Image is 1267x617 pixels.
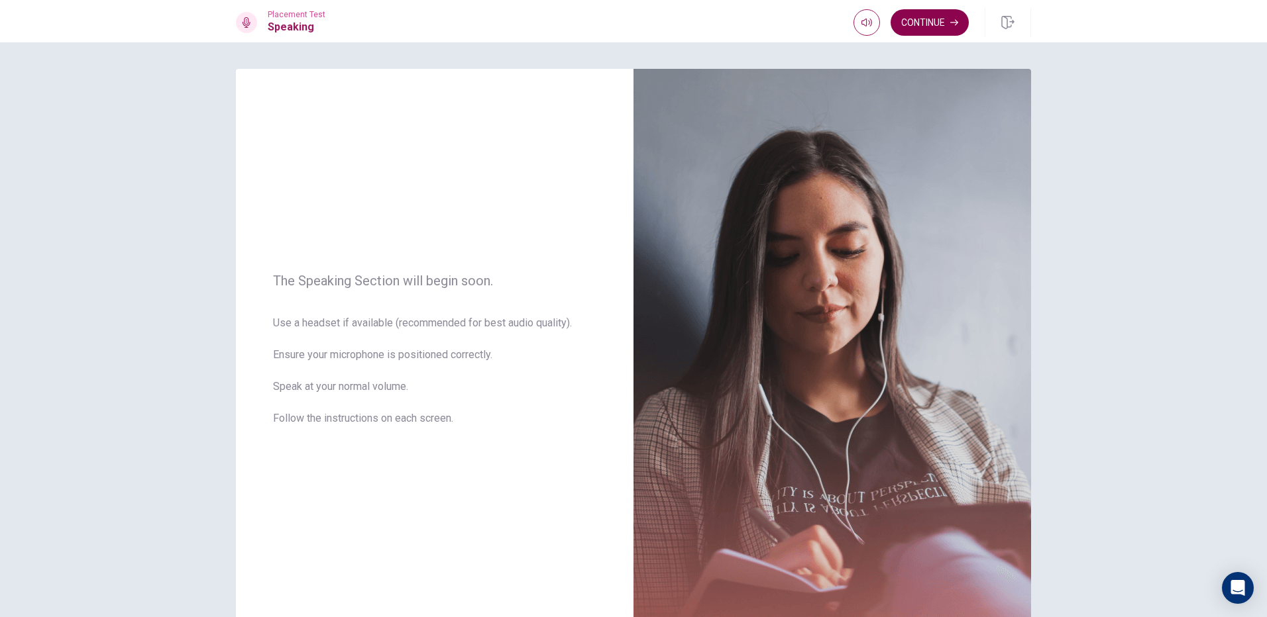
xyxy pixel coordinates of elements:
[268,19,325,35] h1: Speaking
[891,9,969,36] button: Continue
[273,273,596,289] span: The Speaking Section will begin soon.
[273,315,596,442] span: Use a headset if available (recommended for best audio quality). Ensure your microphone is positi...
[1222,572,1254,604] div: Open Intercom Messenger
[268,10,325,19] span: Placement Test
